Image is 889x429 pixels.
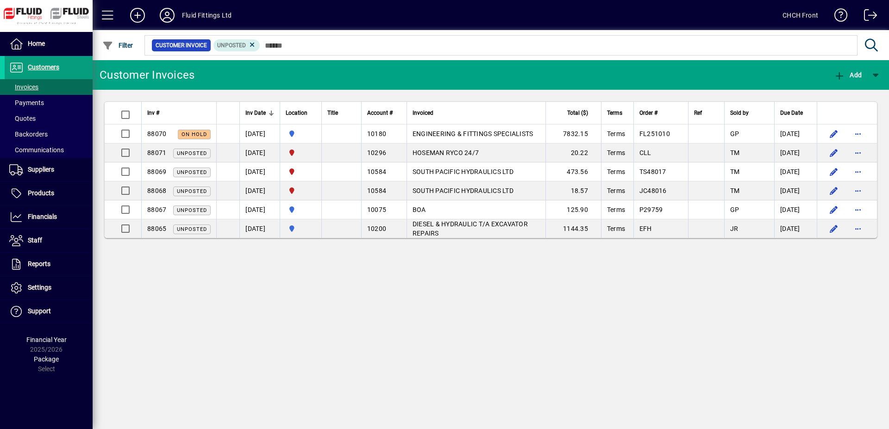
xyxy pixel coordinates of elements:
[367,130,386,137] span: 10180
[730,225,739,232] span: JR
[774,162,817,181] td: [DATE]
[5,182,93,205] a: Products
[607,187,625,194] span: Terms
[239,143,280,162] td: [DATE]
[827,2,848,32] a: Knowledge Base
[147,168,166,175] span: 88069
[780,108,803,118] span: Due Date
[857,2,877,32] a: Logout
[730,149,740,156] span: TM
[730,206,739,213] span: GP
[730,108,769,118] div: Sold by
[783,8,818,23] div: CHCH Front
[182,131,207,137] span: On hold
[286,108,307,118] span: Location
[28,189,54,197] span: Products
[851,183,865,198] button: More options
[413,168,513,175] span: SOUTH PACIFIC HYDRAULICS LTD
[286,167,316,177] span: CHRISTCHURCH
[694,108,719,118] div: Ref
[639,130,670,137] span: FL251010
[147,108,159,118] span: Inv #
[327,108,356,118] div: Title
[607,130,625,137] span: Terms
[774,219,817,238] td: [DATE]
[5,300,93,323] a: Support
[147,108,211,118] div: Inv #
[413,206,426,213] span: BOA
[286,205,316,215] span: AUCKLAND
[177,188,207,194] span: Unposted
[28,260,50,267] span: Reports
[851,126,865,141] button: More options
[177,150,207,156] span: Unposted
[147,130,166,137] span: 88070
[28,236,42,244] span: Staff
[28,63,59,71] span: Customers
[826,202,841,217] button: Edit
[5,126,93,142] a: Backorders
[286,148,316,158] span: CHRISTCHURCH
[28,40,45,47] span: Home
[26,336,67,343] span: Financial Year
[367,187,386,194] span: 10584
[286,108,316,118] div: Location
[367,206,386,213] span: 10075
[239,219,280,238] td: [DATE]
[639,225,652,232] span: EFH
[567,108,588,118] span: Total ($)
[28,213,57,220] span: Financials
[367,149,386,156] span: 10296
[832,67,864,83] button: Add
[826,221,841,236] button: Edit
[639,168,666,175] span: TS48017
[639,187,667,194] span: JC48016
[28,166,54,173] span: Suppliers
[607,168,625,175] span: Terms
[545,181,601,200] td: 18.57
[639,149,651,156] span: CLL
[9,131,48,138] span: Backorders
[826,164,841,179] button: Edit
[102,42,133,49] span: Filter
[239,162,280,181] td: [DATE]
[213,39,260,51] mat-chip: Customer Invoice Status: Unposted
[367,108,401,118] div: Account #
[239,200,280,219] td: [DATE]
[545,219,601,238] td: 1144.35
[9,99,44,106] span: Payments
[774,200,817,219] td: [DATE]
[245,108,274,118] div: Inv Date
[774,124,817,143] td: [DATE]
[367,168,386,175] span: 10584
[9,146,64,154] span: Communications
[28,307,51,315] span: Support
[286,186,316,196] span: CHRISTCHURCH
[730,168,740,175] span: TM
[826,126,841,141] button: Edit
[607,206,625,213] span: Terms
[147,206,166,213] span: 88067
[545,143,601,162] td: 20.22
[774,143,817,162] td: [DATE]
[780,108,811,118] div: Due Date
[147,225,166,232] span: 88065
[607,149,625,156] span: Terms
[413,149,479,156] span: HOSEMAN RYCO 24/7
[9,83,38,91] span: Invoices
[100,68,194,82] div: Customer Invoices
[367,225,386,232] span: 10200
[851,164,865,179] button: More options
[123,7,152,24] button: Add
[5,142,93,158] a: Communications
[152,7,182,24] button: Profile
[694,108,702,118] span: Ref
[5,95,93,111] a: Payments
[5,32,93,56] a: Home
[851,221,865,236] button: More options
[5,253,93,276] a: Reports
[327,108,338,118] span: Title
[834,71,862,79] span: Add
[156,41,207,50] span: Customer Invoice
[177,169,207,175] span: Unposted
